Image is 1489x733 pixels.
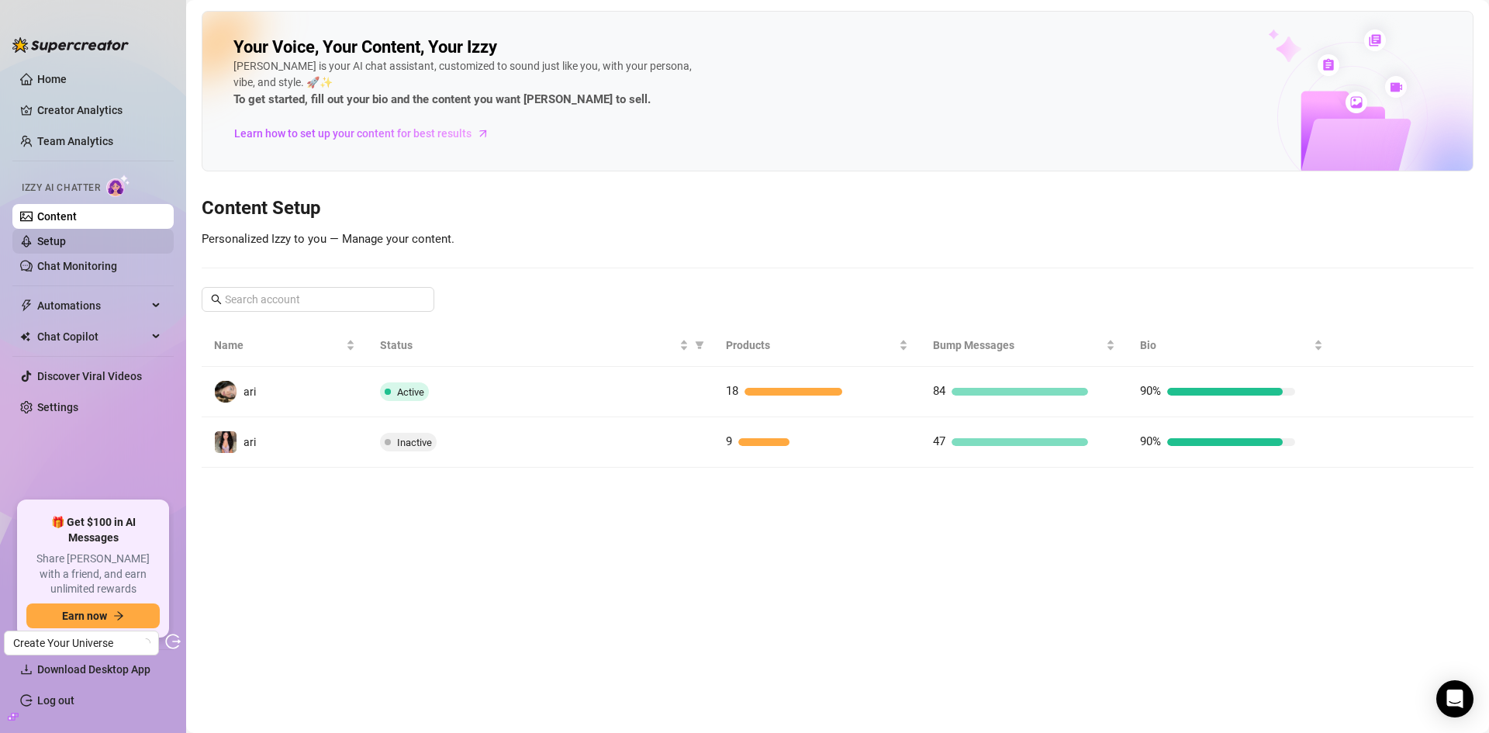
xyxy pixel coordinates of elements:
[37,210,77,223] a: Content
[26,515,160,545] span: 🎁 Get $100 in AI Messages
[37,98,161,123] a: Creator Analytics
[244,436,256,448] span: ari
[1140,337,1310,354] span: Bio
[202,196,1473,221] h3: Content Setup
[37,135,113,147] a: Team Analytics
[106,175,130,197] img: AI Chatter
[215,431,237,453] img: ari
[20,663,33,676] span: download
[233,121,501,146] a: Learn how to set up your content for best results
[214,337,343,354] span: Name
[695,341,704,350] span: filter
[234,125,472,142] span: Learn how to set up your content for best results
[141,638,150,648] span: loading
[26,551,160,597] span: Share [PERSON_NAME] with a friend, and earn unlimited rewards
[37,663,150,676] span: Download Desktop App
[380,337,676,354] span: Status
[215,381,237,403] img: ari
[726,337,896,354] span: Products
[37,401,78,413] a: Settings
[37,370,142,382] a: Discover Viral Videos
[165,634,181,649] span: logout
[211,294,222,305] span: search
[244,386,256,398] span: ari
[933,337,1103,354] span: Bump Messages
[397,437,432,448] span: Inactive
[8,711,19,722] span: build
[22,181,100,195] span: Izzy AI Chatter
[713,324,921,367] th: Products
[37,260,117,272] a: Chat Monitoring
[202,324,368,367] th: Name
[37,235,66,247] a: Setup
[20,331,30,342] img: Chat Copilot
[233,92,651,106] strong: To get started, fill out your bio and the content you want [PERSON_NAME] to sell.
[368,324,713,367] th: Status
[475,126,491,141] span: arrow-right
[726,434,732,448] span: 9
[397,386,424,398] span: Active
[933,384,945,398] span: 84
[37,694,74,707] a: Log out
[933,434,945,448] span: 47
[62,610,107,622] span: Earn now
[692,334,707,357] span: filter
[1232,12,1473,171] img: ai-chatter-content-library-cLFOSyPT.png
[202,232,454,246] span: Personalized Izzy to you — Manage your content.
[37,73,67,85] a: Home
[37,324,147,349] span: Chat Copilot
[26,603,160,628] button: Earn nowarrow-right
[1140,434,1161,448] span: 90%
[233,36,497,58] h2: Your Voice, Your Content, Your Izzy
[233,58,699,109] div: [PERSON_NAME] is your AI chat assistant, customized to sound just like you, with your persona, vi...
[1140,384,1161,398] span: 90%
[726,384,738,398] span: 18
[37,293,147,318] span: Automations
[1128,324,1335,367] th: Bio
[225,291,413,308] input: Search account
[13,631,150,655] span: Create Your Universe
[12,37,129,53] img: logo-BBDzfeDw.svg
[921,324,1128,367] th: Bump Messages
[1436,680,1473,717] div: Open Intercom Messenger
[113,610,124,621] span: arrow-right
[20,299,33,312] span: thunderbolt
